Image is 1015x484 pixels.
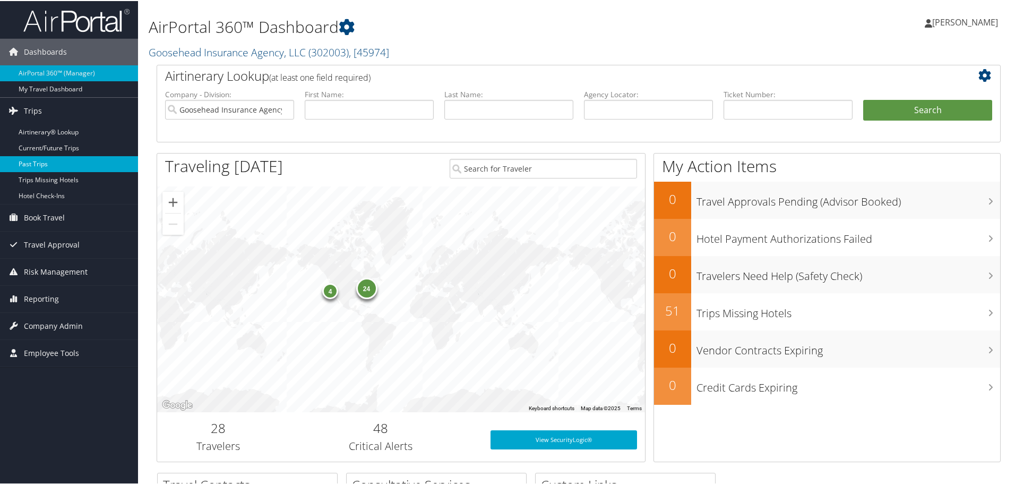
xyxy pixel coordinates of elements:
[932,15,998,27] span: [PERSON_NAME]
[491,429,637,448] a: View SecurityLogic®
[24,38,67,64] span: Dashboards
[149,15,722,37] h1: AirPortal 360™ Dashboard
[450,158,637,177] input: Search for Traveler
[322,282,338,298] div: 4
[654,367,1000,404] a: 0Credit Cards Expiring
[162,191,184,212] button: Zoom in
[654,292,1000,329] a: 51Trips Missing Hotels
[165,66,922,84] h2: Airtinerary Lookup
[696,337,1000,357] h3: Vendor Contracts Expiring
[162,213,184,234] button: Zoom out
[654,218,1000,255] a: 0Hotel Payment Authorizations Failed
[165,438,271,453] h3: Travelers
[165,154,283,176] h1: Traveling [DATE]
[627,404,642,410] a: Terms (opens in new tab)
[149,44,389,58] a: Goosehead Insurance Agency, LLC
[287,438,475,453] h3: Critical Alerts
[24,203,65,230] span: Book Travel
[925,5,1009,37] a: [PERSON_NAME]
[724,88,853,99] label: Ticket Number:
[165,418,271,436] h2: 28
[165,88,294,99] label: Company - Division:
[654,329,1000,367] a: 0Vendor Contracts Expiring
[308,44,349,58] span: ( 302003 )
[305,88,434,99] label: First Name:
[160,397,195,411] img: Google
[654,338,691,356] h2: 0
[654,189,691,207] h2: 0
[696,262,1000,283] h3: Travelers Need Help (Safety Check)
[24,339,79,366] span: Employee Tools
[581,404,621,410] span: Map data ©2025
[23,7,130,32] img: airportal-logo.png
[696,188,1000,208] h3: Travel Approvals Pending (Advisor Booked)
[654,154,1000,176] h1: My Action Items
[444,88,573,99] label: Last Name:
[584,88,713,99] label: Agency Locator:
[654,226,691,244] h2: 0
[349,44,389,58] span: , [ 45974 ]
[269,71,371,82] span: (at least one field required)
[654,264,691,282] h2: 0
[24,258,88,284] span: Risk Management
[24,312,83,338] span: Company Admin
[24,97,42,123] span: Trips
[356,276,377,298] div: 24
[287,418,475,436] h2: 48
[696,300,1000,320] h3: Trips Missing Hotels
[654,375,691,393] h2: 0
[654,181,1000,218] a: 0Travel Approvals Pending (Advisor Booked)
[696,374,1000,394] h3: Credit Cards Expiring
[160,397,195,411] a: Open this area in Google Maps (opens a new window)
[529,404,574,411] button: Keyboard shortcuts
[24,285,59,311] span: Reporting
[863,99,992,120] button: Search
[24,231,80,257] span: Travel Approval
[654,255,1000,292] a: 0Travelers Need Help (Safety Check)
[654,301,691,319] h2: 51
[696,225,1000,245] h3: Hotel Payment Authorizations Failed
